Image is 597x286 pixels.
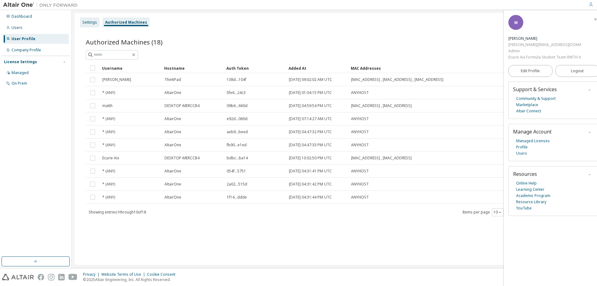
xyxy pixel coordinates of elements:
span: Resources [513,171,537,177]
div: Managed [12,70,29,75]
span: [DATE] 04:47:32 PM UTC [289,129,332,134]
a: Users [516,150,527,157]
span: [DATE] 04:31:44 PM UTC [289,195,332,200]
span: ANYHOST [351,129,369,134]
span: [DATE] 04:47:33 PM UTC [289,143,332,148]
span: ANYHOST [351,169,369,174]
span: DESKTOP-MERCCB4 [164,103,200,108]
a: Academic Program [516,193,550,199]
a: Learning Center [516,186,544,193]
span: ANYHOST [351,195,369,200]
span: [DATE] 01:04:15 PM UTC [289,90,332,95]
span: 09b6...660d [227,103,248,108]
span: [DATE] 04:31:41 PM UTC [289,169,332,174]
span: 138d...104f [227,77,246,82]
span: [DATE] 07:14:27 AM UTC [289,116,332,121]
a: Profile [516,144,528,150]
span: AltairOne [164,90,181,95]
span: [DATE] 09:02:02 AM UTC [289,77,332,82]
span: 5fe6...24c3 [227,90,246,95]
img: youtube.svg [68,274,77,280]
div: License Settings [4,59,37,64]
span: [DATE] 04:31:42 PM UTC [289,182,332,187]
div: Users [12,25,22,30]
span: * (ANY) [102,116,115,121]
span: Showing entries 1 through 10 of 18 [89,209,146,215]
span: Support & Services [513,86,557,93]
div: Auth Token [226,63,284,73]
div: Settings [82,20,97,25]
span: [MAC_ADDRESS] , [MAC_ADDRESS] [351,156,412,161]
span: Logout [571,68,584,74]
div: Privacy [83,272,101,277]
span: AltairOne [164,143,181,148]
span: Ecurie Aix [102,156,119,161]
div: User Profile [12,36,35,41]
span: [MAC_ADDRESS] , [MAC_ADDRESS] , [MAC_ADDRESS] [351,77,443,82]
span: [MAC_ADDRESS] , [MAC_ADDRESS] [351,103,412,108]
span: ThinkPad [164,77,181,82]
a: Edit Profile [508,65,553,77]
img: facebook.svg [38,274,44,280]
div: Hostname [164,63,221,73]
div: On Prem [12,81,27,86]
span: * (ANY) [102,90,115,95]
span: Manage Account [513,128,552,135]
a: Online Help [516,180,537,186]
span: fb90...e1ed [227,143,247,148]
span: Items per page [462,208,503,216]
span: AltairOne [164,195,181,200]
span: ANYHOST [351,90,369,95]
a: Altair Connect [516,108,541,114]
span: DESKTOP-MERCCB4 [164,156,200,161]
span: [PERSON_NAME] [102,77,131,82]
a: Marketplace [516,102,538,108]
span: * (ANY) [102,195,115,200]
a: Resource Library [516,199,546,205]
span: ANYHOST [351,116,369,121]
div: [PERSON_NAME][EMAIL_ADDRESS][DOMAIN_NAME] [508,42,581,48]
div: Website Terms of Use [101,272,147,277]
span: AltairOne [164,182,181,187]
span: [DATE] 10:02:50 PM UTC [289,156,332,161]
span: * (ANY) [102,129,115,134]
span: AltairOne [164,169,181,174]
span: 2a02...515d [227,182,247,187]
span: ANYHOST [351,182,369,187]
span: M [514,20,518,25]
div: Added At [289,63,346,73]
a: Managed Licenses [516,138,550,144]
p: © 2025 Altair Engineering, Inc. All Rights Reserved. [83,277,179,282]
img: altair_logo.svg [2,274,34,280]
span: matth [102,103,113,108]
span: AltairOne [164,129,181,134]
span: bdbc...ba14 [227,156,248,161]
span: aeb9...beed [227,129,248,134]
span: * (ANY) [102,182,115,187]
a: YouTube [516,205,532,211]
button: 10 [493,210,502,215]
span: * (ANY) [102,143,115,148]
div: Admin [508,48,581,54]
div: Matthias Hüning [508,35,581,42]
span: * (ANY) [102,169,115,174]
img: instagram.svg [48,274,54,280]
span: [DATE] 04:59:54 PM UTC [289,103,332,108]
div: Username [102,63,159,73]
div: Dashboard [12,14,32,19]
div: MAC Addresses [351,63,517,73]
a: Community & Support [516,96,556,102]
span: Authorized Machines (18) [86,38,163,46]
div: Cookie Consent [147,272,179,277]
span: ANYHOST [351,143,369,148]
div: Ecurie Aix Formula Student Team RWTH Aachen e.V. [508,54,581,60]
span: Edit Profile [521,68,540,73]
span: 054f...5751 [227,169,246,174]
div: Company Profile [12,48,41,53]
img: Altair One [3,2,81,8]
span: AltairOne [164,116,181,121]
span: e92d...060d [227,116,248,121]
img: linkedin.svg [58,274,65,280]
span: 1f14...ddde [227,195,247,200]
div: Authorized Machines [105,20,147,25]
